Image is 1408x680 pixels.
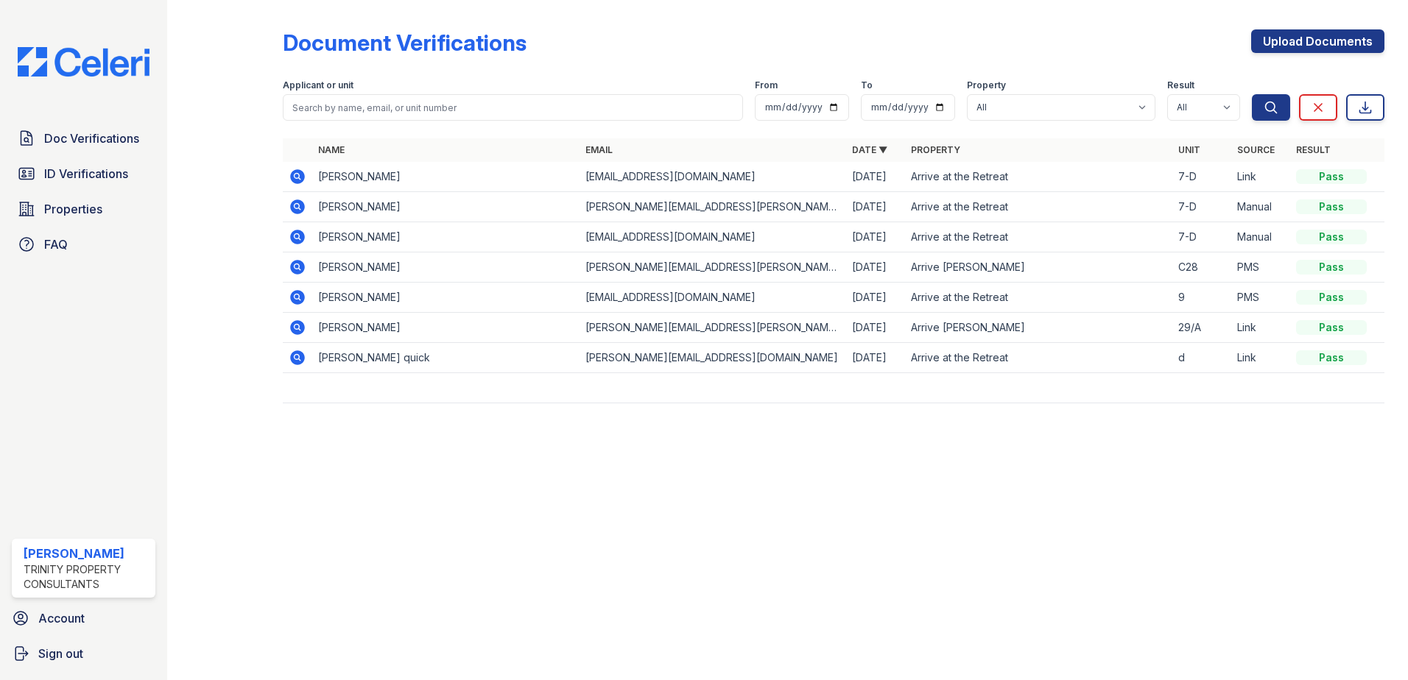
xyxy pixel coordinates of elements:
[312,343,580,373] td: [PERSON_NAME] quick
[1231,222,1290,252] td: Manual
[312,252,580,283] td: [PERSON_NAME]
[24,562,149,592] div: Trinity Property Consultants
[12,194,155,224] a: Properties
[312,283,580,313] td: [PERSON_NAME]
[755,79,778,91] label: From
[846,313,905,343] td: [DATE]
[580,162,847,192] td: [EMAIL_ADDRESS][DOMAIN_NAME]
[1231,252,1290,283] td: PMS
[905,343,1172,373] td: Arrive at the Retreat
[846,222,905,252] td: [DATE]
[1231,162,1290,192] td: Link
[1251,29,1384,53] a: Upload Documents
[1231,192,1290,222] td: Manual
[1172,252,1231,283] td: C28
[852,144,887,155] a: Date ▼
[1296,169,1367,184] div: Pass
[1296,320,1367,335] div: Pass
[1231,343,1290,373] td: Link
[44,200,102,218] span: Properties
[12,230,155,259] a: FAQ
[1178,144,1200,155] a: Unit
[6,639,161,668] a: Sign out
[312,192,580,222] td: [PERSON_NAME]
[38,609,85,627] span: Account
[580,283,847,313] td: [EMAIL_ADDRESS][DOMAIN_NAME]
[846,283,905,313] td: [DATE]
[6,47,161,77] img: CE_Logo_Blue-a8612792a0a2168367f1c8372b55b34899dd931a85d93a1a3d3e32e68fde9ad4.png
[1172,343,1231,373] td: d
[1172,222,1231,252] td: 7-D
[1296,199,1367,214] div: Pass
[1172,162,1231,192] td: 7-D
[312,162,580,192] td: [PERSON_NAME]
[846,162,905,192] td: [DATE]
[38,645,83,662] span: Sign out
[967,79,1006,91] label: Property
[44,235,68,253] span: FAQ
[580,192,847,222] td: [PERSON_NAME][EMAIL_ADDRESS][PERSON_NAME][DOMAIN_NAME]
[861,79,873,91] label: To
[905,252,1172,283] td: Arrive [PERSON_NAME]
[1296,144,1331,155] a: Result
[1296,230,1367,244] div: Pass
[580,343,847,373] td: [PERSON_NAME][EMAIL_ADDRESS][DOMAIN_NAME]
[12,124,155,153] a: Doc Verifications
[1172,283,1231,313] td: 9
[905,192,1172,222] td: Arrive at the Retreat
[846,252,905,283] td: [DATE]
[905,283,1172,313] td: Arrive at the Retreat
[1231,283,1290,313] td: PMS
[905,162,1172,192] td: Arrive at the Retreat
[905,222,1172,252] td: Arrive at the Retreat
[283,79,353,91] label: Applicant or unit
[1167,79,1194,91] label: Result
[846,343,905,373] td: [DATE]
[1296,290,1367,305] div: Pass
[911,144,960,155] a: Property
[580,222,847,252] td: [EMAIL_ADDRESS][DOMAIN_NAME]
[312,313,580,343] td: [PERSON_NAME]
[905,313,1172,343] td: Arrive [PERSON_NAME]
[1231,313,1290,343] td: Link
[312,222,580,252] td: [PERSON_NAME]
[1296,350,1367,365] div: Pass
[1237,144,1275,155] a: Source
[12,159,155,188] a: ID Verifications
[44,165,128,183] span: ID Verifications
[44,130,139,147] span: Doc Verifications
[585,144,613,155] a: Email
[1172,192,1231,222] td: 7-D
[1296,260,1367,275] div: Pass
[318,144,345,155] a: Name
[1172,313,1231,343] td: 29/A
[580,313,847,343] td: [PERSON_NAME][EMAIL_ADDRESS][PERSON_NAME][DOMAIN_NAME]
[580,252,847,283] td: [PERSON_NAME][EMAIL_ADDRESS][PERSON_NAME][DOMAIN_NAME]
[24,545,149,562] div: [PERSON_NAME]
[846,192,905,222] td: [DATE]
[6,603,161,633] a: Account
[283,94,743,121] input: Search by name, email, or unit number
[283,29,527,56] div: Document Verifications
